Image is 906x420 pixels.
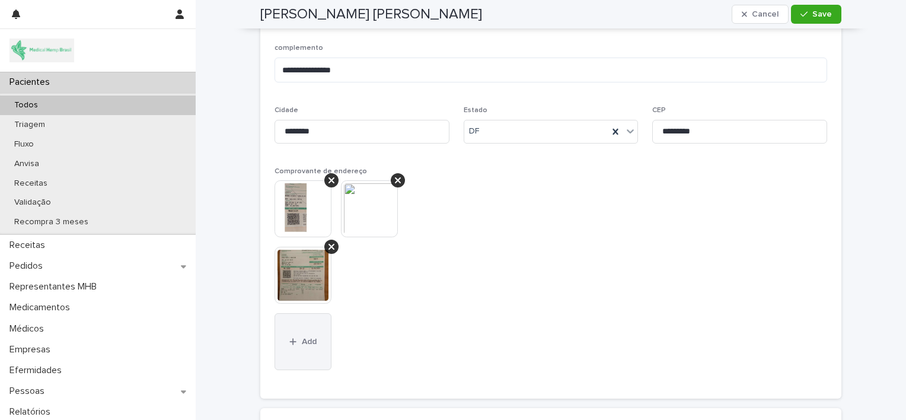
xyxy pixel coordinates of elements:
p: Receitas [5,240,55,251]
p: Representantes MHB [5,281,106,292]
span: Cidade [275,107,298,114]
p: Empresas [5,344,60,355]
span: complemento [275,44,323,52]
img: 4SJayOo8RSQX0lnsmxob [9,39,74,62]
span: Cancel [752,10,779,18]
button: Save [791,5,841,24]
span: Comprovante de endereço [275,168,367,175]
p: Fluxo [5,139,43,149]
p: Validação [5,198,60,208]
p: Efermidades [5,365,71,376]
p: Pedidos [5,260,52,272]
p: Todos [5,100,47,110]
button: Add [275,313,331,370]
span: Add [302,338,317,346]
p: Recompra 3 meses [5,217,98,227]
p: Anvisa [5,159,49,169]
p: Pessoas [5,386,54,397]
p: Triagem [5,120,55,130]
h2: [PERSON_NAME] [PERSON_NAME] [260,6,482,23]
button: Cancel [732,5,789,24]
p: Pacientes [5,77,59,88]
span: Save [812,10,832,18]
p: Médicos [5,323,53,335]
span: CEP [652,107,666,114]
span: DF [469,125,479,138]
p: Medicamentos [5,302,79,313]
span: Estado [464,107,487,114]
p: Receitas [5,179,57,189]
p: Relatórios [5,406,60,418]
